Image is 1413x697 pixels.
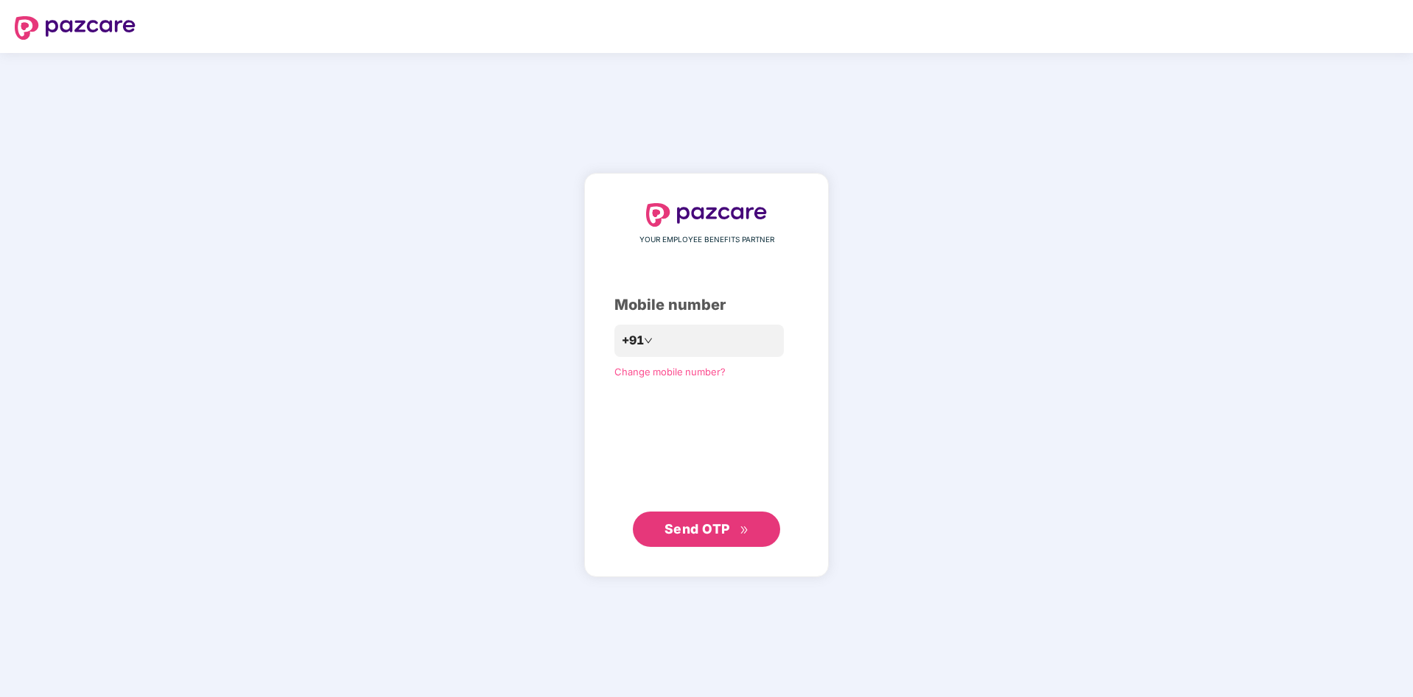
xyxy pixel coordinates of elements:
[614,366,726,378] a: Change mobile number?
[740,526,749,535] span: double-right
[646,203,767,227] img: logo
[633,512,780,547] button: Send OTPdouble-right
[622,331,644,350] span: +91
[15,16,136,40] img: logo
[614,294,799,316] div: Mobile number
[639,234,774,246] span: YOUR EMPLOYEE BENEFITS PARTNER
[644,336,653,345] span: down
[665,521,730,537] span: Send OTP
